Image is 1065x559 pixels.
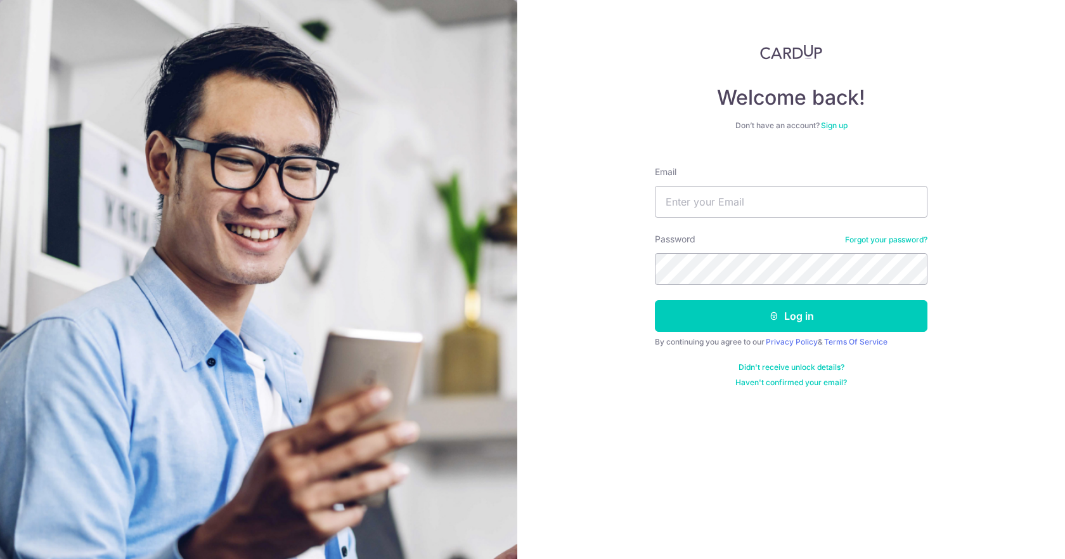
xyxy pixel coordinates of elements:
[824,337,887,346] a: Terms Of Service
[655,300,927,332] button: Log in
[655,186,927,218] input: Enter your Email
[655,121,927,131] div: Don’t have an account?
[821,121,848,130] a: Sign up
[655,233,695,246] label: Password
[760,44,822,60] img: CardUp Logo
[655,337,927,347] div: By continuing you agree to our &
[655,85,927,110] h4: Welcome back!
[655,166,676,178] label: Email
[739,362,844,372] a: Didn't receive unlock details?
[845,235,927,245] a: Forgot your password?
[735,378,847,388] a: Haven't confirmed your email?
[766,337,818,346] a: Privacy Policy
